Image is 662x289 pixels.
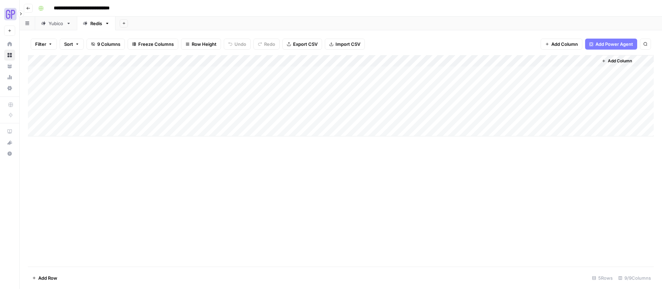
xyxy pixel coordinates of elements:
span: Import CSV [335,41,360,48]
button: Add Power Agent [585,39,637,50]
a: Usage [4,72,15,83]
span: 9 Columns [97,41,120,48]
span: Filter [35,41,46,48]
a: Browse [4,50,15,61]
button: What's new? [4,137,15,148]
span: Sort [64,41,73,48]
button: Redo [253,39,280,50]
span: Freeze Columns [138,41,174,48]
span: Add Column [551,41,578,48]
span: Add Column [608,58,632,64]
button: Filter [31,39,57,50]
span: Row Height [192,41,217,48]
span: Add Row [38,275,57,281]
div: 5 Rows [589,272,615,283]
span: Redo [264,41,275,48]
span: Undo [234,41,246,48]
button: Add Column [541,39,582,50]
img: Growth Plays Logo [4,8,17,20]
button: Row Height [181,39,221,50]
div: What's new? [4,137,15,148]
button: Import CSV [325,39,365,50]
button: Undo [224,39,251,50]
div: Redis [90,20,102,27]
button: Export CSV [282,39,322,50]
a: Home [4,39,15,50]
div: 9/9 Columns [615,272,654,283]
span: Add Power Agent [595,41,633,48]
button: Add Row [28,272,61,283]
a: Your Data [4,61,15,72]
button: 9 Columns [87,39,125,50]
button: Add Column [599,56,635,65]
button: Freeze Columns [128,39,178,50]
a: AirOps Academy [4,126,15,137]
button: Workspace: Growth Plays [4,6,15,23]
span: Export CSV [293,41,318,48]
a: Redis [77,17,116,30]
a: Yubico [35,17,77,30]
button: Help + Support [4,148,15,159]
div: Yubico [49,20,63,27]
button: Sort [60,39,84,50]
a: Settings [4,83,15,94]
